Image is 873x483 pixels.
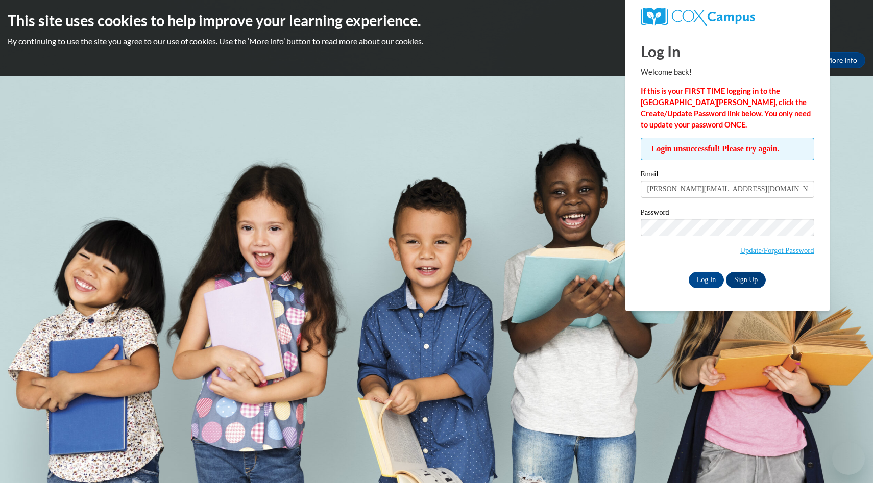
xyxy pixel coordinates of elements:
iframe: Button to launch messaging window [832,442,865,475]
input: Log In [689,272,724,288]
a: Sign Up [726,272,766,288]
a: More Info [817,52,865,68]
p: By continuing to use the site you agree to our use of cookies. Use the ‘More info’ button to read... [8,36,865,47]
label: Password [641,209,814,219]
span: Login unsuccessful! Please try again. [641,138,814,160]
strong: If this is your FIRST TIME logging in to the [GEOGRAPHIC_DATA][PERSON_NAME], click the Create/Upd... [641,87,811,129]
a: COX Campus [641,8,814,26]
label: Email [641,170,814,181]
h2: This site uses cookies to help improve your learning experience. [8,10,865,31]
a: Update/Forgot Password [740,246,814,255]
img: COX Campus [641,8,755,26]
p: Welcome back! [641,67,814,78]
h1: Log In [641,41,814,62]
